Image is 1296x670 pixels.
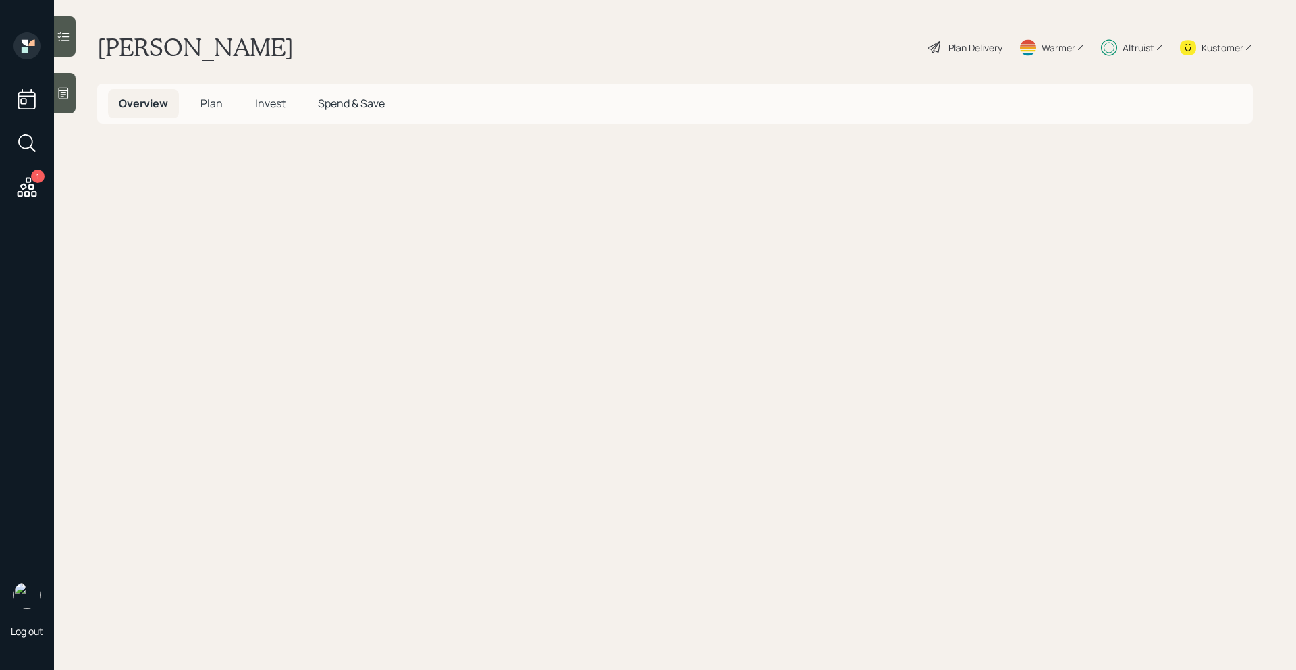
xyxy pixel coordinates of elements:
div: 1 [31,170,45,183]
div: Plan Delivery [948,41,1002,55]
span: Spend & Save [318,96,385,111]
div: Log out [11,625,43,638]
div: Kustomer [1201,41,1243,55]
div: Warmer [1042,41,1075,55]
span: Overview [119,96,168,111]
div: Altruist [1123,41,1154,55]
span: Invest [255,96,286,111]
img: michael-russo-headshot.png [13,582,40,609]
h1: [PERSON_NAME] [97,32,294,62]
span: Plan [200,96,223,111]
